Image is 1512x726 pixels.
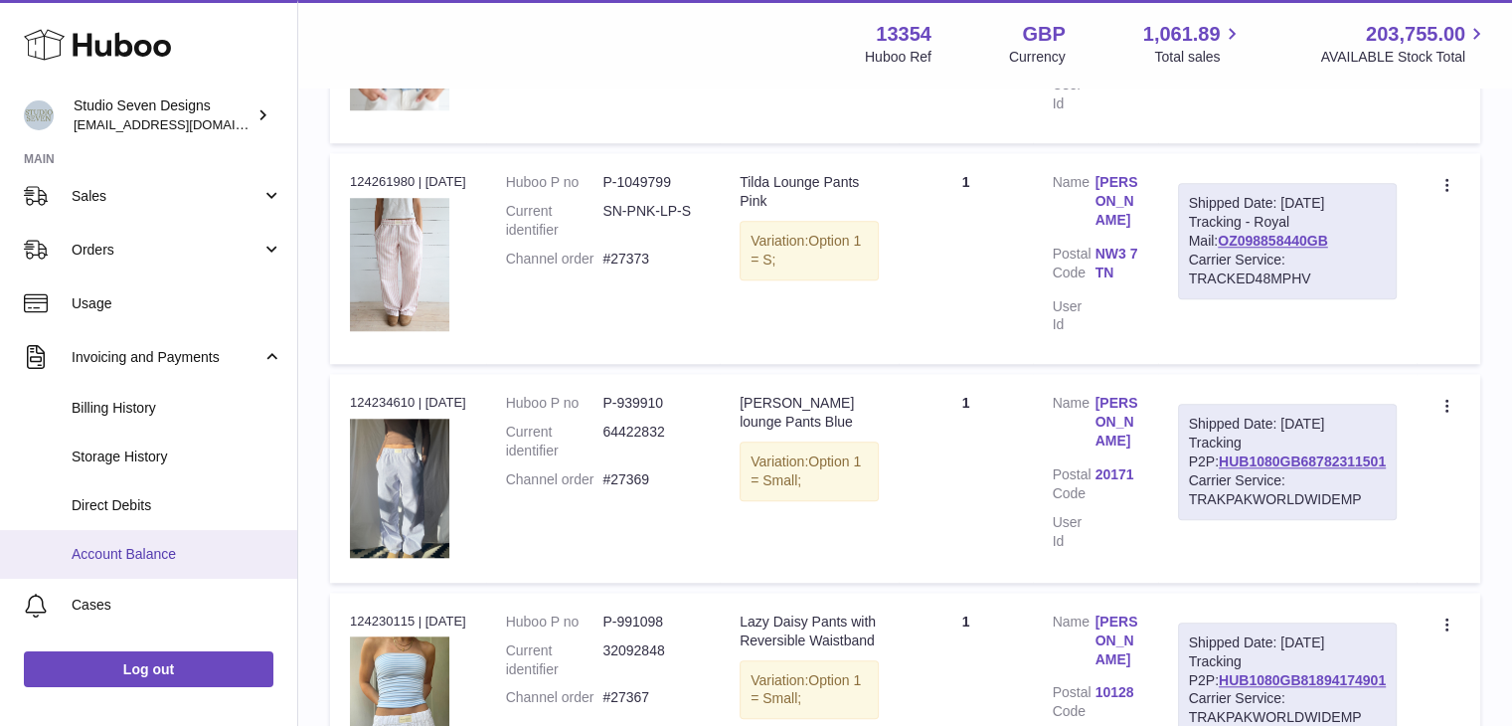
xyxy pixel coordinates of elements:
[1053,513,1095,551] dt: User Id
[506,641,603,679] dt: Current identifier
[350,394,466,412] div: 124234610 | [DATE]
[1053,394,1095,455] dt: Name
[740,394,879,432] div: [PERSON_NAME] lounge Pants Blue
[602,641,700,679] dd: 32092848
[72,399,282,418] span: Billing History
[740,613,879,650] div: Lazy Daisy Pants with Reversible Waistband
[751,454,861,488] span: Option 1 = Small;
[602,202,700,240] dd: SN-PNK-LP-S
[506,688,603,707] dt: Channel order
[1219,454,1386,469] a: HUB1080GB68782311501
[24,100,54,130] img: contact.studiosevendesigns@gmail.com
[602,688,700,707] dd: #27367
[751,233,861,268] span: Option 1 = S;
[602,394,700,413] dd: P-939910
[72,496,282,515] span: Direct Debits
[1095,245,1138,282] a: NW3 7TN
[506,394,603,413] dt: Huboo P no
[1053,613,1095,674] dt: Name
[1053,297,1095,335] dt: User Id
[1189,471,1386,509] div: Carrier Service: TRAKPAKWORLDWIDEMP
[1189,251,1386,288] div: Carrier Service: TRACKED48MPHV
[1178,404,1397,519] div: Tracking P2P:
[1154,48,1243,67] span: Total sales
[602,250,700,269] dd: #27373
[506,173,603,192] dt: Huboo P no
[506,202,603,240] dt: Current identifier
[74,116,292,132] span: [EMAIL_ADDRESS][DOMAIN_NAME]
[506,470,603,489] dt: Channel order
[72,596,282,615] span: Cases
[350,419,449,558] img: image_b890177a-90e2-4ed8-babe-fcf072ec998f.heic
[602,423,700,460] dd: 64422832
[350,613,466,631] div: 124230115 | [DATE]
[1095,465,1138,484] a: 20171
[350,198,449,331] img: 68.png
[1143,21,1244,67] a: 1,061.89 Total sales
[74,96,252,134] div: Studio Seven Designs
[602,470,700,489] dd: #27369
[1022,21,1065,48] strong: GBP
[740,173,879,211] div: Tilda Lounge Pants Pink
[1320,21,1488,67] a: 203,755.00 AVAILABLE Stock Total
[740,221,879,280] div: Variation:
[1178,183,1397,298] div: Tracking - Royal Mail:
[899,153,1032,364] td: 1
[72,545,282,564] span: Account Balance
[899,374,1032,582] td: 1
[72,241,261,260] span: Orders
[1189,634,1386,652] div: Shipped Date: [DATE]
[350,173,466,191] div: 124261980 | [DATE]
[1320,48,1488,67] span: AVAILABLE Stock Total
[1095,173,1138,230] a: [PERSON_NAME]
[72,348,261,367] span: Invoicing and Payments
[1095,394,1138,451] a: [PERSON_NAME]
[602,613,700,632] dd: P-991098
[1218,233,1328,249] a: OZ098858440GB
[865,48,931,67] div: Huboo Ref
[740,442,879,501] div: Variation:
[1053,76,1095,113] dt: User Id
[1053,683,1095,721] dt: Postal Code
[1095,613,1138,669] a: [PERSON_NAME]
[72,294,282,313] span: Usage
[506,250,603,269] dt: Channel order
[506,423,603,460] dt: Current identifier
[876,21,931,48] strong: 13354
[1095,683,1138,702] a: 10128
[1053,245,1095,287] dt: Postal Code
[602,173,700,192] dd: P-1049799
[1366,21,1465,48] span: 203,755.00
[1053,173,1095,235] dt: Name
[1189,194,1386,213] div: Shipped Date: [DATE]
[24,651,273,687] a: Log out
[740,660,879,720] div: Variation:
[506,613,603,632] dt: Huboo P no
[1219,672,1386,688] a: HUB1080GB81894174901
[72,448,282,466] span: Storage History
[72,187,261,206] span: Sales
[1143,21,1221,48] span: 1,061.89
[1053,465,1095,503] dt: Postal Code
[1009,48,1066,67] div: Currency
[1189,415,1386,434] div: Shipped Date: [DATE]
